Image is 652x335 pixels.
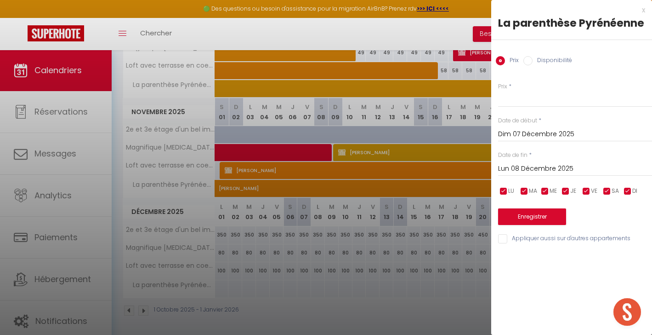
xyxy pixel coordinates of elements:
label: Date de début [498,116,537,125]
label: Prix [505,56,519,66]
span: JE [570,187,576,196]
div: Ouvrir le chat [613,298,641,326]
label: Date de fin [498,151,527,160]
span: SA [612,187,619,196]
span: LU [508,187,514,196]
button: Enregistrer [498,208,566,225]
label: Prix [498,82,507,91]
div: x [491,5,645,16]
div: La parenthèse Pyrénéenne [498,16,645,30]
span: ME [550,187,557,196]
span: VE [591,187,597,196]
label: Disponibilité [533,56,572,66]
span: DI [632,187,637,196]
span: MA [529,187,537,196]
